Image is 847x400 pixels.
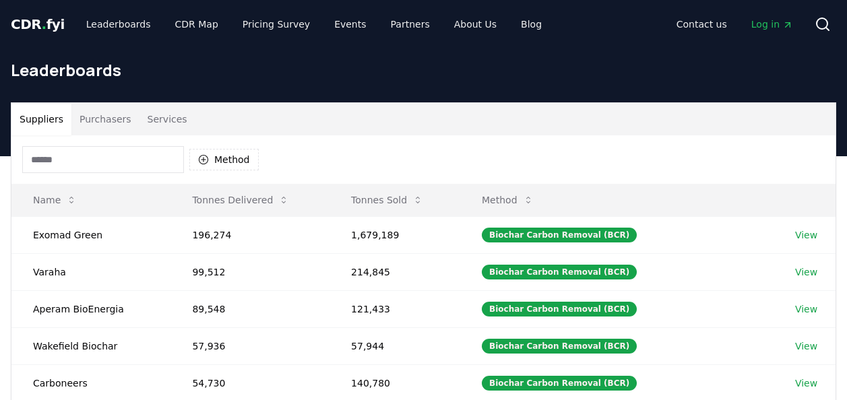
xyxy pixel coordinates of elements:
td: 1,679,189 [330,216,460,253]
div: Biochar Carbon Removal (BCR) [482,376,637,391]
td: Varaha [11,253,170,290]
h1: Leaderboards [11,59,836,81]
td: 196,274 [170,216,330,253]
a: Pricing Survey [232,12,321,36]
a: View [795,376,817,390]
div: Biochar Carbon Removal (BCR) [482,228,637,242]
span: . [42,16,46,32]
a: Events [323,12,377,36]
button: Name [22,187,88,213]
a: View [795,302,817,316]
td: 214,845 [330,253,460,290]
button: Method [189,149,259,170]
nav: Main [666,12,804,36]
td: 57,936 [170,327,330,364]
a: View [795,228,817,242]
a: CDR Map [164,12,229,36]
a: View [795,339,817,353]
button: Purchasers [71,103,139,135]
a: Contact us [666,12,738,36]
td: 89,548 [170,290,330,327]
button: Tonnes Sold [340,187,434,213]
a: Partners [380,12,441,36]
a: View [795,265,817,279]
td: Aperam BioEnergia [11,290,170,327]
td: 121,433 [330,290,460,327]
td: 99,512 [170,253,330,290]
td: Exomad Green [11,216,170,253]
span: CDR fyi [11,16,65,32]
a: About Us [443,12,507,36]
td: Wakefield Biochar [11,327,170,364]
span: Log in [751,18,793,31]
div: Biochar Carbon Removal (BCR) [482,339,637,354]
div: Biochar Carbon Removal (BCR) [482,302,637,316]
a: Log in [741,12,804,36]
div: Biochar Carbon Removal (BCR) [482,265,637,279]
button: Tonnes Delivered [181,187,300,213]
button: Method [471,187,544,213]
button: Services [139,103,195,135]
button: Suppliers [11,103,71,135]
a: Blog [510,12,553,36]
td: 57,944 [330,327,460,364]
a: CDR.fyi [11,15,65,34]
a: Leaderboards [75,12,162,36]
nav: Main [75,12,553,36]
